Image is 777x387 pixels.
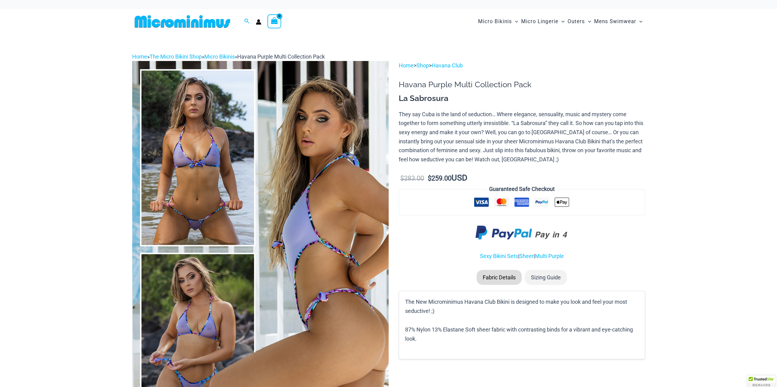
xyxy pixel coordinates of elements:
[399,252,645,261] p: | |
[520,12,566,31] a: Micro LingerieMenu ToggleMenu Toggle
[399,93,645,104] h3: La Sabrosura
[477,12,520,31] a: Micro BikinisMenu ToggleMenu Toggle
[132,15,233,28] img: MM SHOP LOGO FLAT
[593,12,644,31] a: Mens SwimwearMenu ToggleMenu Toggle
[400,174,424,182] bdi: 283.00
[480,253,518,259] a: Sexy Bikini Sets
[476,11,645,32] nav: Site Navigation
[521,14,558,29] span: Micro Lingerie
[204,53,235,60] a: Micro Bikinis
[132,53,147,60] a: Home
[747,375,775,387] div: TrustedSite Certified
[399,61,645,70] p: > >
[400,174,404,182] span: $
[267,14,281,28] a: View Shopping Cart, empty
[512,14,518,29] span: Menu Toggle
[478,14,512,29] span: Micro Bikinis
[428,174,431,182] span: $
[566,12,593,31] a: OutersMenu ToggleMenu Toggle
[150,53,202,60] a: The Micro Bikini Shop
[132,53,325,60] span: » » »
[416,62,429,69] a: Shop
[432,62,463,69] a: Havana Club
[399,62,414,69] a: Home
[399,80,645,89] h1: Havana Purple Multi Collection Pack
[428,174,452,182] bdi: 259.00
[477,270,522,285] li: Fabric Details
[558,14,565,29] span: Menu Toggle
[636,14,642,29] span: Menu Toggle
[405,325,638,343] p: 87% Nylon 13% Elastane Soft sheer fabric with contrasting binds for a vibrant and eye-catching look.
[594,14,636,29] span: Mens Swimwear
[399,110,645,164] p: They say Cuba is the land of seduction… Where elegance, sensuality, music and mystery come togeth...
[399,174,645,183] p: USD
[548,253,564,259] a: Purple
[585,14,591,29] span: Menu Toggle
[256,19,261,25] a: Account icon link
[244,18,250,25] a: Search icon link
[487,185,557,194] legend: Guaranteed Safe Checkout
[237,53,325,60] span: Havana Purple Multi Collection Pack
[568,14,585,29] span: Outers
[405,297,638,315] p: The New Microminimus Havana Club Bikini is designed to make you look and feel your most seductive...
[535,253,547,259] a: Multi
[519,253,534,259] a: Sheer
[525,270,567,285] li: Sizing Guide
